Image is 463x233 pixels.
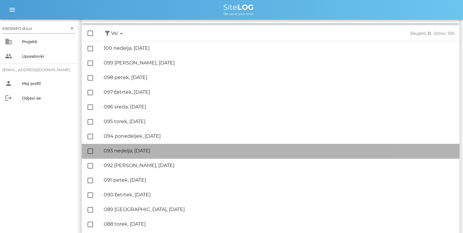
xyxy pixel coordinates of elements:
[104,60,454,66] div: 099 [PERSON_NAME], [DATE]
[104,177,454,183] div: 091 petek, [DATE]
[223,12,254,16] span: We value your time.
[104,104,454,110] div: 096 sreda, [DATE]
[104,221,454,227] div: 088 torek, [DATE]
[2,26,32,31] div: EKOINFO d.o.o
[68,25,76,32] i: arrow_drop_down
[118,30,125,37] i: arrow_drop_down
[9,6,16,13] i: menu
[104,89,454,95] div: 097 četrtek, [DATE]
[111,30,125,37] span: Vsi
[5,94,12,102] i: logout
[104,118,454,124] div: 095 torek, [DATE]
[104,162,454,168] div: 092 [PERSON_NAME], [DATE]
[104,133,454,139] div: 094 ponedeljek, [DATE]
[237,3,254,12] b: LOG
[22,81,73,86] div: Moj profil
[2,24,76,33] div: EKOINFO d.o.o
[5,38,12,45] i: business
[104,30,111,37] button: filter_alt
[22,39,73,44] div: Projekti
[104,206,454,212] div: 089 [GEOGRAPHIC_DATA], [DATE]
[104,75,454,80] div: 098 petek, [DATE]
[376,167,463,233] div: Pripomoček za klepet
[104,45,454,51] div: 100 nedelja, [DATE]
[223,3,254,12] span: Site
[22,54,73,59] div: Uporabniki
[376,167,463,233] iframe: Chat Widget
[290,31,454,36] div: Skupno št. listov: 100
[5,80,12,87] i: person
[104,148,454,154] div: 093 nedelja, [DATE]
[22,96,73,100] div: Odjavi se
[5,53,12,60] i: people
[104,192,454,198] div: 090 četrtek, [DATE]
